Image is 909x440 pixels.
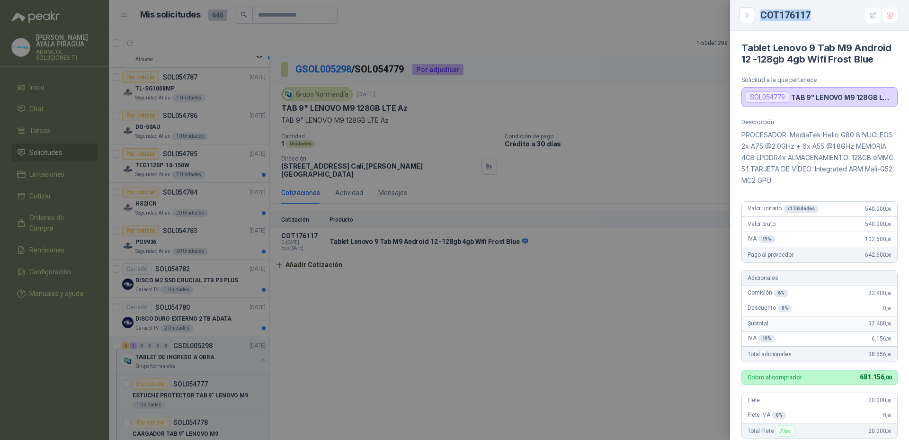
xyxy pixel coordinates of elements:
[883,305,891,312] span: 0
[742,347,897,362] div: Total adicionales
[865,221,891,227] span: 540.000
[772,412,786,419] div: 0 %
[860,373,891,381] span: 681.156
[791,93,893,101] p: TAB 9" LENOVO M9 128GB LTE Az
[865,236,891,242] span: 102.600
[886,398,891,403] span: ,00
[746,91,789,103] div: SOL054779
[883,412,891,419] span: 0
[748,289,788,297] span: Comisión
[865,251,891,258] span: 642.600
[758,235,775,243] div: 19 %
[748,235,775,243] span: IVA
[775,425,794,437] div: Flex
[778,305,792,312] div: 0 %
[886,237,891,242] span: ,00
[884,375,891,381] span: ,00
[886,413,891,418] span: ,00
[868,351,891,358] span: 38.556
[760,8,898,23] div: COT176117
[886,222,891,227] span: ,00
[868,428,891,434] span: 20.000
[742,271,897,286] div: Adicionales
[868,290,891,296] span: 32.400
[886,207,891,212] span: ,00
[741,42,898,65] h4: Tablet Lenovo 9 Tab M9 Android 12 -128gb 4gb Wifi Frost Blue
[741,118,898,126] p: Descripción
[886,291,891,296] span: ,00
[748,412,786,419] span: Flete IVA
[748,205,819,213] span: Valor unitario
[748,374,802,380] p: Cobro al comprador
[748,335,775,342] span: IVA
[748,251,793,258] span: Pago al proveedor
[774,289,788,297] div: 6 %
[886,306,891,311] span: ,00
[748,320,768,327] span: Subtotal
[784,205,819,213] div: x 1 Unidades
[748,425,796,437] span: Total Flete
[748,305,792,312] span: Descuento
[886,352,891,357] span: ,00
[868,397,891,404] span: 20.000
[886,321,891,326] span: ,00
[748,221,775,227] span: Valor bruto
[886,429,891,434] span: ,00
[741,76,898,83] p: Solicitud a la que pertenece
[741,129,898,186] p: PROCESADOR: MediaTek Helio G80 8 NUCLEOS 2x A75 @2.0GHz + 6x A55 @1.8GHz MEMORIA: 4GB LPDDR4x ALM...
[886,336,891,341] span: ,00
[748,397,760,404] span: Flete
[872,335,891,342] span: 6.156
[865,206,891,212] span: 540.000
[758,335,775,342] div: 19 %
[886,252,891,258] span: ,00
[741,9,753,21] button: Close
[868,320,891,327] span: 32.400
